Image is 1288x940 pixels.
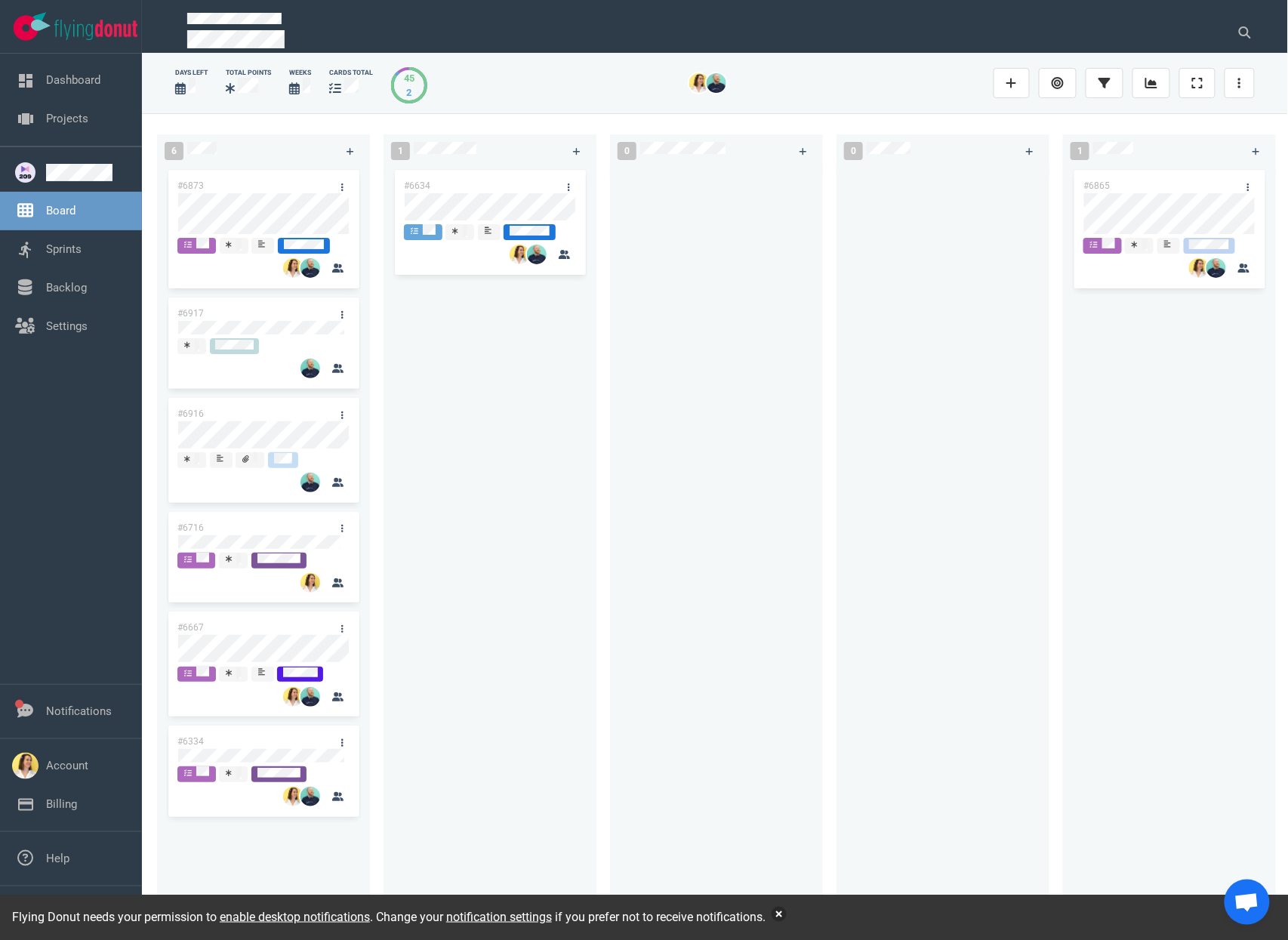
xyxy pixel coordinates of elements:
[404,71,414,85] div: 45
[404,180,430,191] a: #6634
[283,687,303,707] img: 26
[177,408,204,419] a: #6916
[177,180,204,191] a: #6873
[391,142,410,160] span: 1
[1083,180,1110,191] a: #6865
[46,759,88,772] a: Account
[12,910,370,924] span: Flying Donut needs your permission to
[46,852,69,865] a: Help
[300,687,320,707] img: 26
[300,787,320,806] img: 26
[1206,258,1226,278] img: 26
[1189,258,1209,278] img: 26
[165,142,183,160] span: 6
[177,736,204,747] a: #6334
[1225,880,1270,925] div: Ouvrir le chat
[54,20,137,40] img: Flying Donut text logo
[300,258,320,278] img: 26
[689,73,709,93] img: 26
[300,573,320,593] img: 26
[300,473,320,492] img: 26
[46,319,88,333] a: Settings
[844,142,863,160] span: 0
[283,258,303,278] img: 26
[46,797,77,811] a: Billing
[283,787,303,806] img: 26
[177,308,204,319] a: #6917
[46,281,87,294] a: Backlog
[329,68,373,78] div: cards total
[289,68,311,78] div: Weeks
[446,910,552,924] a: notification settings
[510,245,529,264] img: 26
[300,359,320,378] img: 26
[707,73,726,93] img: 26
[46,704,112,718] a: Notifications
[370,910,766,924] span: . Change your if you prefer not to receive notifications.
[226,68,271,78] div: Total Points
[175,68,208,78] div: days left
[177,622,204,633] a: #6667
[46,73,100,87] a: Dashboard
[46,204,75,217] a: Board
[177,522,204,533] a: #6716
[618,142,636,160] span: 0
[404,85,414,100] div: 2
[46,112,88,125] a: Projects
[220,910,370,924] a: enable desktop notifications
[1071,142,1089,160] span: 1
[46,242,82,256] a: Sprints
[527,245,547,264] img: 26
